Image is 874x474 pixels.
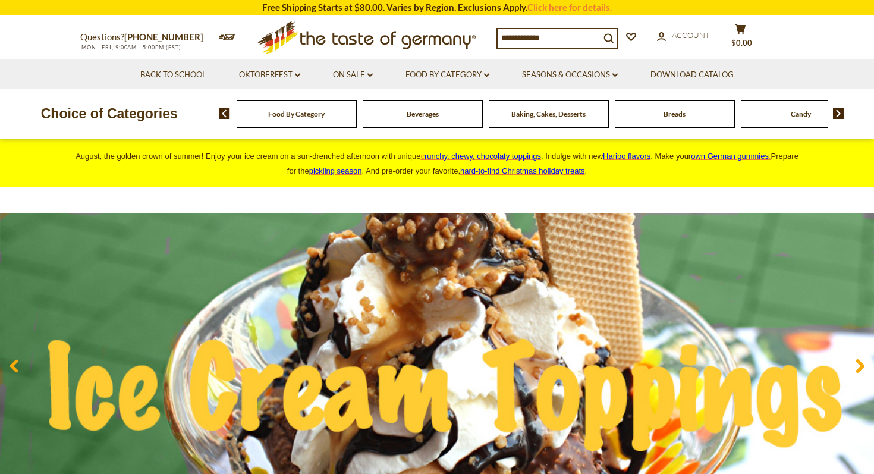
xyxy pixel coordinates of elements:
[420,152,541,161] a: crunchy, chewy, chocolaty toppings
[425,152,541,161] span: runchy, chewy, chocolaty toppings
[460,167,585,175] a: hard-to-find Christmas holiday treats
[80,44,181,51] span: MON - FRI, 9:00AM - 5:00PM (EST)
[833,108,844,119] img: next arrow
[722,23,758,53] button: $0.00
[268,109,325,118] a: Food By Category
[650,68,734,81] a: Download Catalog
[76,152,798,175] span: August, the golden crown of summer! Enjoy your ice cream on a sun-drenched afternoon with unique ...
[522,68,618,81] a: Seasons & Occasions
[333,68,373,81] a: On Sale
[405,68,489,81] a: Food By Category
[460,167,587,175] span: .
[219,108,230,119] img: previous arrow
[511,109,586,118] a: Baking, Cakes, Desserts
[691,152,771,161] a: own German gummies.
[691,152,769,161] span: own German gummies
[239,68,300,81] a: Oktoberfest
[603,152,650,161] a: Haribo flavors
[407,109,439,118] a: Beverages
[664,109,686,118] a: Breads
[140,68,206,81] a: Back to School
[527,2,612,12] a: Click here for details.
[80,30,212,45] p: Questions?
[731,38,752,48] span: $0.00
[791,109,811,118] a: Candy
[124,32,203,42] a: [PHONE_NUMBER]
[309,167,362,175] a: pickling season
[672,30,710,40] span: Account
[657,29,710,42] a: Account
